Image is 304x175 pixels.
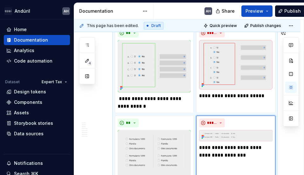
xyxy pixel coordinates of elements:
button: Preview [241,5,273,17]
a: Components [4,97,70,107]
span: This page has been edited. [87,23,139,28]
a: Code automation [4,56,70,66]
div: Home [14,26,27,33]
span: Share [222,8,235,14]
div: Dataset [5,79,20,84]
div: Analytics [14,47,34,54]
button: Notifications [4,158,70,168]
img: 572984b3-56a8-419d-98bc-7b186c70b928.png [4,7,12,15]
img: 2f63d020-0cdc-46a5-9022-06c02434bada.png [118,40,191,92]
img: f5e53d34-5b63-4935-8d22-3716d85fbb7b.png [199,40,272,90]
div: Documentation [79,8,139,14]
span: Publish changes [250,23,281,28]
div: Assets [14,110,29,116]
div: Components [14,99,42,105]
button: Publish changes [242,21,284,30]
span: 4 [87,61,92,66]
span: Quick preview [210,23,237,28]
div: AH [206,9,211,14]
a: Documentation [4,35,70,45]
a: Storybook stories [4,118,70,128]
div: Notifications [14,160,43,166]
a: Assets [4,108,70,118]
span: Draft [151,23,161,28]
a: Design tokens [4,87,70,97]
div: Andúril [15,8,30,14]
div: AH [64,9,69,14]
a: Home [4,24,70,35]
div: Storybook stories [14,120,53,126]
button: Expert Tax [39,77,70,86]
a: Analytics [4,45,70,56]
button: Share [212,5,239,17]
div: Data sources [14,131,44,137]
span: Preview [245,8,263,14]
a: Data sources [4,129,70,139]
span: Expert Tax [42,79,62,84]
div: Design tokens [14,89,46,95]
img: e29ec8b8-2351-49ec-b4ba-b176b19af584.png [199,130,272,141]
div: Code automation [14,58,52,64]
span: Publish [284,8,301,14]
button: AndúrilAH [1,4,73,18]
div: Documentation [14,37,48,43]
button: Quick preview [202,21,240,30]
